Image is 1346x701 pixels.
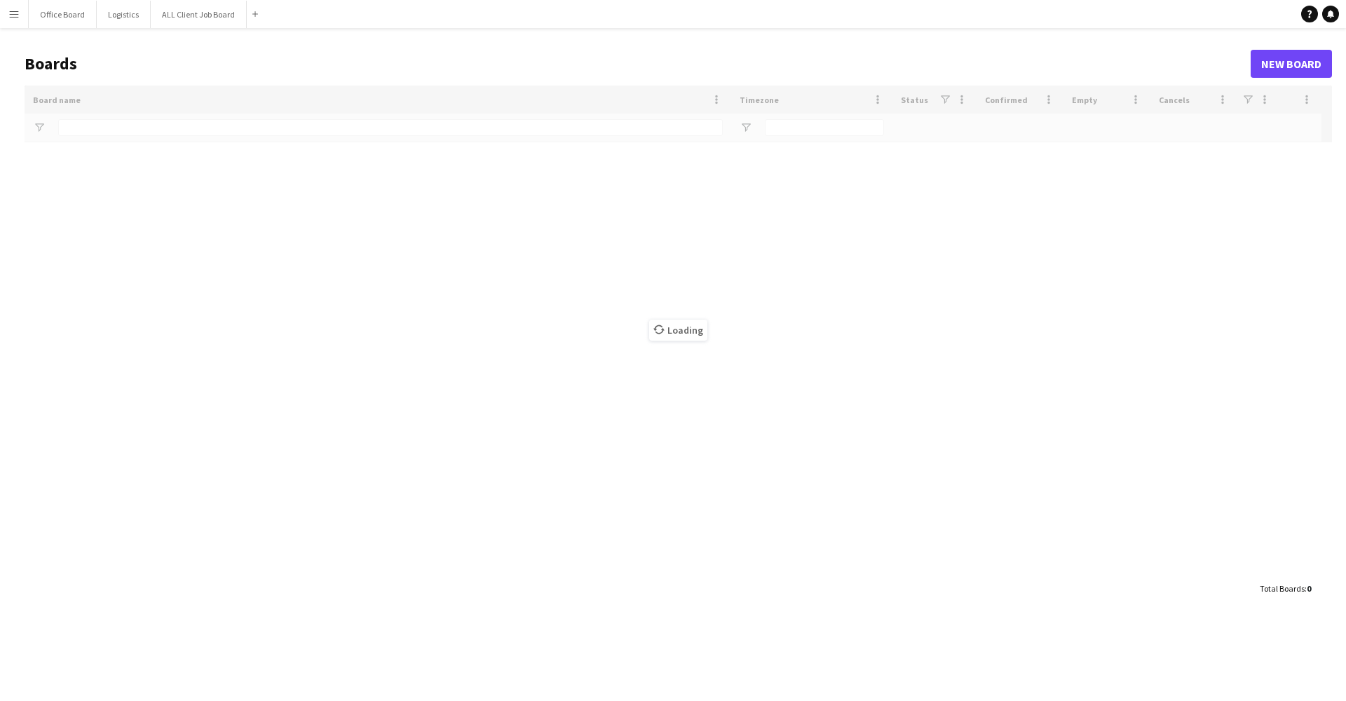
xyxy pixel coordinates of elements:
[649,320,707,341] span: Loading
[1260,575,1311,602] div: :
[97,1,151,28] button: Logistics
[29,1,97,28] button: Office Board
[1251,50,1332,78] a: New Board
[25,53,1251,74] h1: Boards
[151,1,247,28] button: ALL Client Job Board
[1307,583,1311,594] span: 0
[1260,583,1305,594] span: Total Boards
